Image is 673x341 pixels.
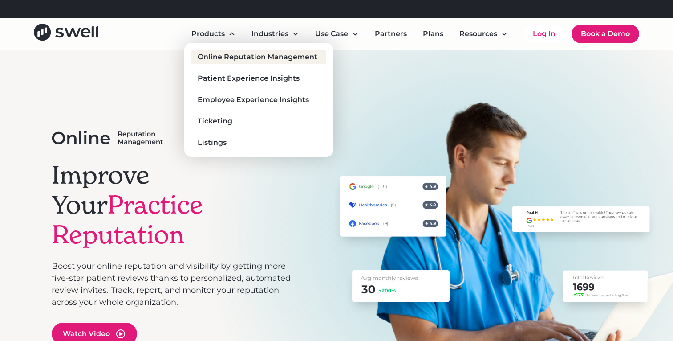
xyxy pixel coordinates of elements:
[184,43,333,157] nav: Products
[452,25,515,43] div: Resources
[52,160,291,250] h1: Improve Your
[244,25,306,43] div: Industries
[198,52,317,62] div: Online Reputation Management
[191,136,326,150] a: Listings
[52,260,291,308] p: Boost your online reputation and visibility by getting more five-star patient reviews thanks to p...
[63,329,110,339] div: Watch Video
[52,189,203,251] span: Practice Reputation
[191,114,326,128] a: Ticketing
[251,29,288,39] div: Industries
[191,50,326,64] a: Online Reputation Management
[368,25,414,43] a: Partners
[198,137,227,148] div: Listings
[191,71,326,86] a: Patient Experience Insights
[191,29,225,39] div: Products
[184,25,243,43] div: Products
[191,93,326,107] a: Employee Experience Insights
[459,29,497,39] div: Resources
[34,24,98,44] a: home
[524,25,564,43] a: Log In
[308,25,366,43] div: Use Case
[198,94,309,105] div: Employee Experience Insights
[572,25,639,43] a: Book a Demo
[416,25,450,43] a: Plans
[198,73,300,84] div: Patient Experience Insights
[198,116,232,127] div: Ticketing
[315,29,348,39] div: Use Case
